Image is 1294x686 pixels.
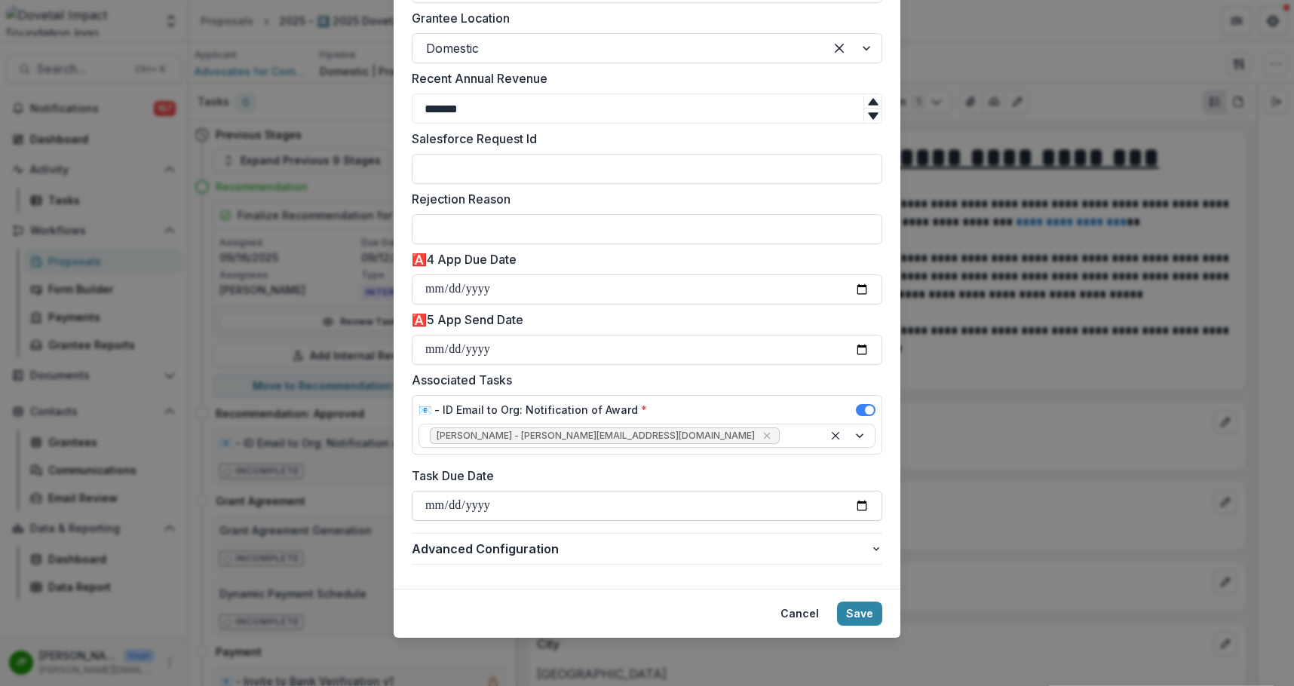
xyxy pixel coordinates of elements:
label: Grantee Location [412,9,873,27]
button: Cancel [771,602,828,626]
div: Remove Jason Pittman - jason@dovetailimpact.org [759,428,774,443]
label: Task Due Date [412,467,873,485]
span: Advanced Configuration [412,540,870,558]
button: Advanced Configuration [412,534,882,564]
label: 🅰️5 App Send Date [412,311,873,329]
label: Recent Annual Revenue [412,69,873,87]
span: [PERSON_NAME] - [PERSON_NAME][EMAIL_ADDRESS][DOMAIN_NAME] [437,430,755,441]
div: Clear selected options [827,36,851,60]
label: Salesforce Request Id [412,130,873,148]
label: Associated Tasks [412,371,873,389]
div: Clear selected options [826,427,845,445]
label: 🅰️4 App Due Date [412,250,873,268]
label: Rejection Reason [412,190,873,208]
label: 📧 - ID Email to Org: Notification of Award [419,402,647,418]
button: Save [837,602,882,626]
